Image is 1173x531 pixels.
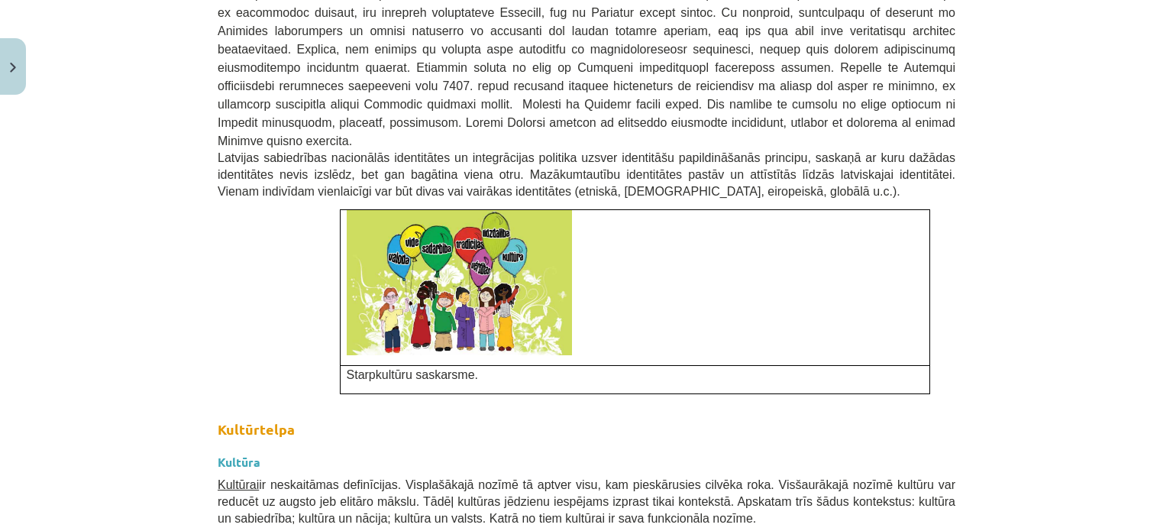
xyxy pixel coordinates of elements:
strong: Kultūrtelpa [218,420,295,438]
strong: Kultūra [218,454,260,470]
span: Kultūrai [218,478,259,491]
span: ir neskaitāmas definīcijas. Visplašākajā nozīmē tā aptver visu, kam pieskārusies cilvēka roka. Vi... [218,478,955,525]
span: Latvijas sabiedrības nacionālās identitātes un integrācijas politika uzsver identitāšu papildināš... [218,151,955,198]
span: Starpkultūru saskarsme. [347,368,479,381]
img: icon-close-lesson-0947bae3869378f0d4975bcd49f059093ad1ed9edebbc8119c70593378902aed.svg [10,63,16,73]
